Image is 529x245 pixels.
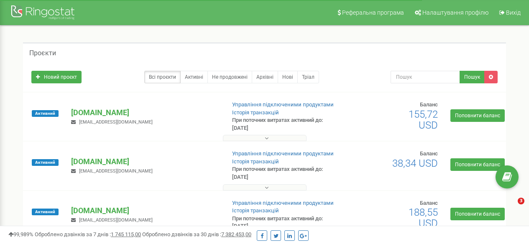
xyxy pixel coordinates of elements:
span: Реферальна програма [342,9,404,16]
span: Баланс [420,101,438,108]
span: Баланс [420,150,438,157]
a: Активні [180,71,208,83]
span: 155,72 USD [409,108,438,131]
span: Активний [32,110,59,117]
span: Оброблено дзвінків за 30 днів : [142,231,251,237]
p: При поточних витратах активний до: [DATE] [232,116,339,132]
a: Управління підключеними продуктами [232,101,334,108]
span: 188,55 USD [409,206,438,229]
span: Активний [32,159,59,166]
span: Баланс [420,200,438,206]
a: Нові [278,71,298,83]
iframe: Intercom live chat [501,198,521,218]
p: При поточних витратах активний до: [DATE] [232,215,339,230]
a: Не продовжені [207,71,252,83]
a: Поповнити баланс [450,158,505,171]
span: 38,34 USD [392,157,438,169]
u: 7 382 453,00 [221,231,251,237]
span: [EMAIL_ADDRESS][DOMAIN_NAME] [79,217,153,223]
a: Управління підключеними продуктами [232,200,334,206]
a: Поповнити баланс [450,109,505,122]
span: 3 [518,198,524,204]
a: Історія транзакцій [232,207,279,214]
span: Вихід [506,9,521,16]
span: Оброблено дзвінків за 7 днів : [35,231,141,237]
p: При поточних витратах активний до: [DATE] [232,165,339,181]
h5: Проєкти [29,49,56,57]
p: [DOMAIN_NAME] [71,205,218,216]
span: 99,989% [8,231,33,237]
a: Архівні [252,71,278,83]
a: Історія транзакцій [232,158,279,165]
a: Історія транзакцій [232,109,279,116]
a: Тріал [297,71,319,83]
a: Новий проєкт [31,71,82,83]
input: Пошук [391,71,460,83]
p: [DOMAIN_NAME] [71,156,218,167]
a: Всі проєкти [144,71,181,83]
span: Налаштування профілю [422,9,488,16]
button: Пошук [460,71,485,83]
p: [DOMAIN_NAME] [71,107,218,118]
span: Активний [32,209,59,215]
span: [EMAIL_ADDRESS][DOMAIN_NAME] [79,168,153,174]
a: Управління підключеними продуктами [232,150,334,157]
a: Поповнити баланс [450,208,505,220]
span: [EMAIL_ADDRESS][DOMAIN_NAME] [79,119,153,125]
u: 1 745 115,00 [111,231,141,237]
